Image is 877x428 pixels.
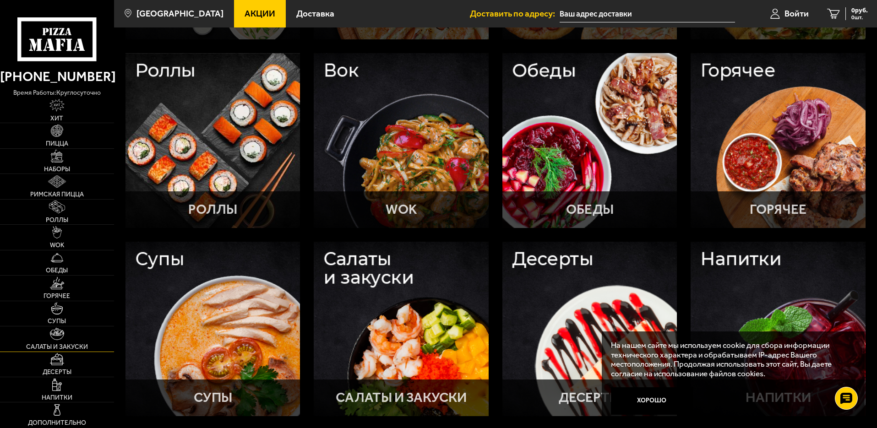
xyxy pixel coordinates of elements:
a: ГорячееГорячее [691,53,866,228]
button: Хорошо [611,387,693,415]
a: ДесертыДесерты [502,242,677,417]
input: Ваш адрес доставки [560,5,735,22]
span: 0 руб. [851,7,868,14]
p: Супы [194,391,232,405]
span: Доставить по адресу: [470,9,560,18]
p: WOK [386,203,417,217]
span: Пицца [46,141,68,147]
p: Десерты [559,391,621,405]
span: Супы [48,318,66,325]
p: Хит [200,14,226,28]
p: Обеды [566,203,614,217]
p: Римская пицца [720,14,836,28]
span: Напитки [42,395,72,401]
span: Салаты и закуски [26,344,88,350]
p: Роллы [188,203,237,217]
a: WOKWOK [314,53,489,228]
span: Обеды [46,267,68,274]
a: НапиткиНапитки [691,242,866,417]
span: Римская пицца [30,191,84,198]
span: Доставка [296,9,334,18]
span: 0 шт. [851,15,868,20]
a: Салаты и закускиСалаты и закуски [314,242,489,417]
p: Наборы [561,14,618,28]
span: Роллы [46,217,68,223]
span: Наборы [44,166,70,173]
span: WOK [50,242,64,249]
span: Хит [50,115,63,122]
span: Дополнительно [28,420,86,426]
p: Пицца [377,14,426,28]
span: Войти [784,9,809,18]
span: Горячее [44,293,70,299]
a: СупыСупы [125,242,300,417]
p: На нашем сайте мы используем cookie для сбора информации технического характера и обрабатываем IP... [611,341,850,379]
a: РоллыРоллы [125,53,300,228]
span: Акции [245,9,275,18]
span: Десерты [43,369,71,375]
span: [GEOGRAPHIC_DATA] [136,9,223,18]
p: Горячее [750,203,806,217]
p: Салаты и закуски [336,391,467,405]
a: ОбедыОбеды [502,53,677,228]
